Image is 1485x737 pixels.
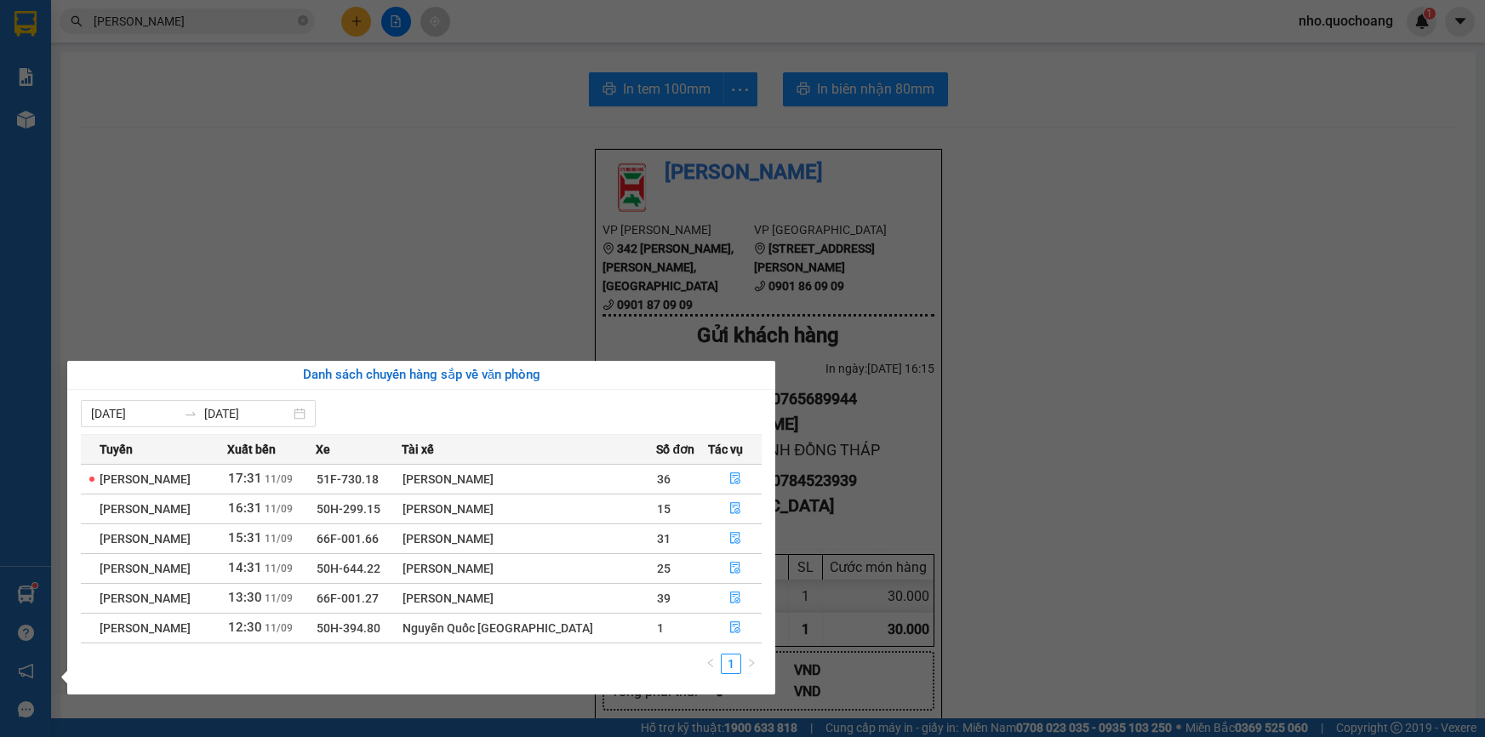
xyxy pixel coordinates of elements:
[709,585,762,612] button: file-done
[100,440,133,459] span: Tuyến
[722,654,740,673] a: 1
[317,591,379,605] span: 66F-001.27
[657,562,671,575] span: 25
[228,530,262,546] span: 15:31
[700,654,721,674] button: left
[729,621,741,635] span: file-done
[657,591,671,605] span: 39
[746,658,757,668] span: right
[228,471,262,486] span: 17:31
[81,365,762,386] div: Danh sách chuyến hàng sắp về văn phòng
[709,466,762,493] button: file-done
[403,589,655,608] div: [PERSON_NAME]
[403,529,655,548] div: [PERSON_NAME]
[317,502,380,516] span: 50H-299.15
[265,592,293,604] span: 11/09
[721,654,741,674] li: 1
[403,470,655,488] div: [PERSON_NAME]
[265,533,293,545] span: 11/09
[700,654,721,674] li: Previous Page
[657,532,671,546] span: 31
[741,654,762,674] li: Next Page
[265,473,293,485] span: 11/09
[265,622,293,634] span: 11/09
[709,614,762,642] button: file-done
[729,502,741,516] span: file-done
[709,555,762,582] button: file-done
[100,472,191,486] span: [PERSON_NAME]
[100,621,191,635] span: [PERSON_NAME]
[656,440,694,459] span: Số đơn
[317,532,379,546] span: 66F-001.66
[709,495,762,523] button: file-done
[741,654,762,674] button: right
[91,404,177,423] input: Từ ngày
[708,440,743,459] span: Tác vụ
[729,562,741,575] span: file-done
[228,590,262,605] span: 13:30
[228,560,262,575] span: 14:31
[657,621,664,635] span: 1
[403,559,655,578] div: [PERSON_NAME]
[265,563,293,574] span: 11/09
[100,591,191,605] span: [PERSON_NAME]
[657,472,671,486] span: 36
[729,532,741,546] span: file-done
[100,532,191,546] span: [PERSON_NAME]
[709,525,762,552] button: file-done
[705,658,716,668] span: left
[402,440,434,459] span: Tài xế
[657,502,671,516] span: 15
[228,500,262,516] span: 16:31
[317,562,380,575] span: 50H-644.22
[228,620,262,635] span: 12:30
[317,472,379,486] span: 51F-730.18
[316,440,330,459] span: Xe
[100,562,191,575] span: [PERSON_NAME]
[227,440,276,459] span: Xuất bến
[729,472,741,486] span: file-done
[403,619,655,637] div: Nguyễn Quốc [GEOGRAPHIC_DATA]
[184,407,197,420] span: to
[317,621,380,635] span: 50H-394.80
[204,404,290,423] input: Đến ngày
[184,407,197,420] span: swap-right
[403,500,655,518] div: [PERSON_NAME]
[265,503,293,515] span: 11/09
[100,502,191,516] span: [PERSON_NAME]
[729,591,741,605] span: file-done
